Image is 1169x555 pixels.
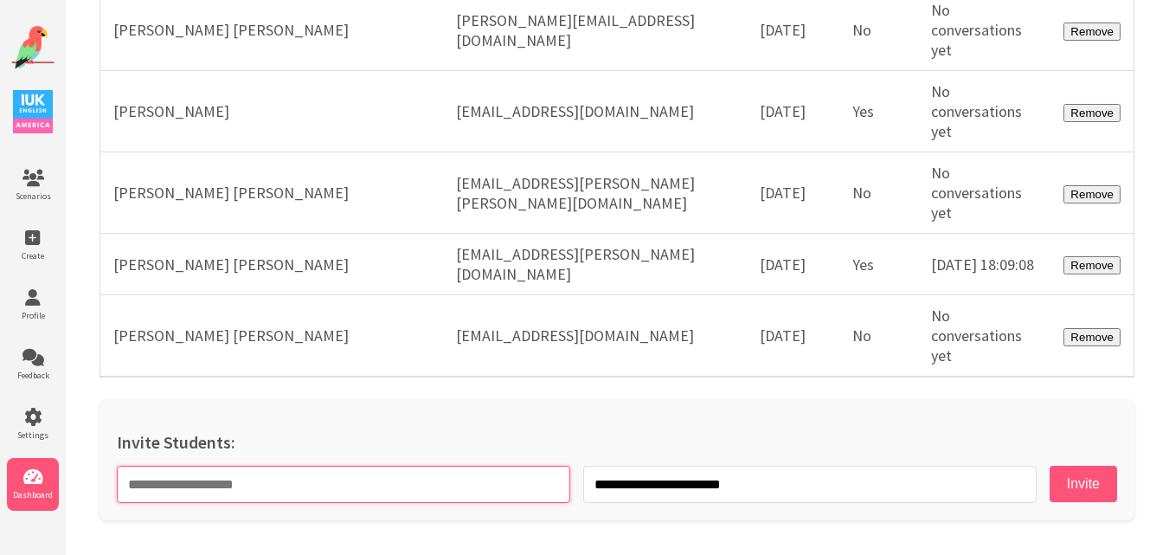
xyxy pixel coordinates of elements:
td: [DATE] 18:09:08 [918,234,1050,295]
td: [DATE] [747,234,839,295]
td: [EMAIL_ADDRESS][DOMAIN_NAME] [443,71,747,152]
button: Remove [1063,104,1121,122]
td: [DATE] [747,295,839,378]
td: No conversations yet [918,152,1050,234]
td: No [839,152,918,234]
td: No [839,295,918,378]
td: Yes [839,234,918,295]
td: No conversations yet [918,295,1050,378]
td: [PERSON_NAME] [100,71,444,152]
button: Remove [1063,256,1121,274]
td: Yes [839,71,918,152]
td: [DATE] [747,71,839,152]
img: Website Logo [11,26,55,69]
img: IUK Logo [13,90,53,133]
span: Settings [7,429,59,441]
button: Invite [1050,466,1117,502]
button: Remove [1063,185,1121,203]
h2: Invite Students: [117,431,1117,453]
span: Feedback [7,370,59,381]
span: Dashboard [7,489,59,500]
td: [DATE] [747,152,839,234]
span: Profile [7,310,59,321]
td: [EMAIL_ADDRESS][PERSON_NAME][DOMAIN_NAME] [443,234,747,295]
td: [PERSON_NAME] [PERSON_NAME] [100,234,444,295]
span: Scenarios [7,190,59,202]
button: Remove [1063,23,1121,41]
button: Remove [1063,328,1121,346]
td: [EMAIL_ADDRESS][DOMAIN_NAME] [443,295,747,378]
span: Create [7,250,59,261]
td: [PERSON_NAME] [PERSON_NAME] [100,295,444,378]
td: No conversations yet [918,71,1050,152]
td: [EMAIL_ADDRESS][PERSON_NAME][PERSON_NAME][DOMAIN_NAME] [443,152,747,234]
td: [PERSON_NAME] [PERSON_NAME] [100,152,444,234]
